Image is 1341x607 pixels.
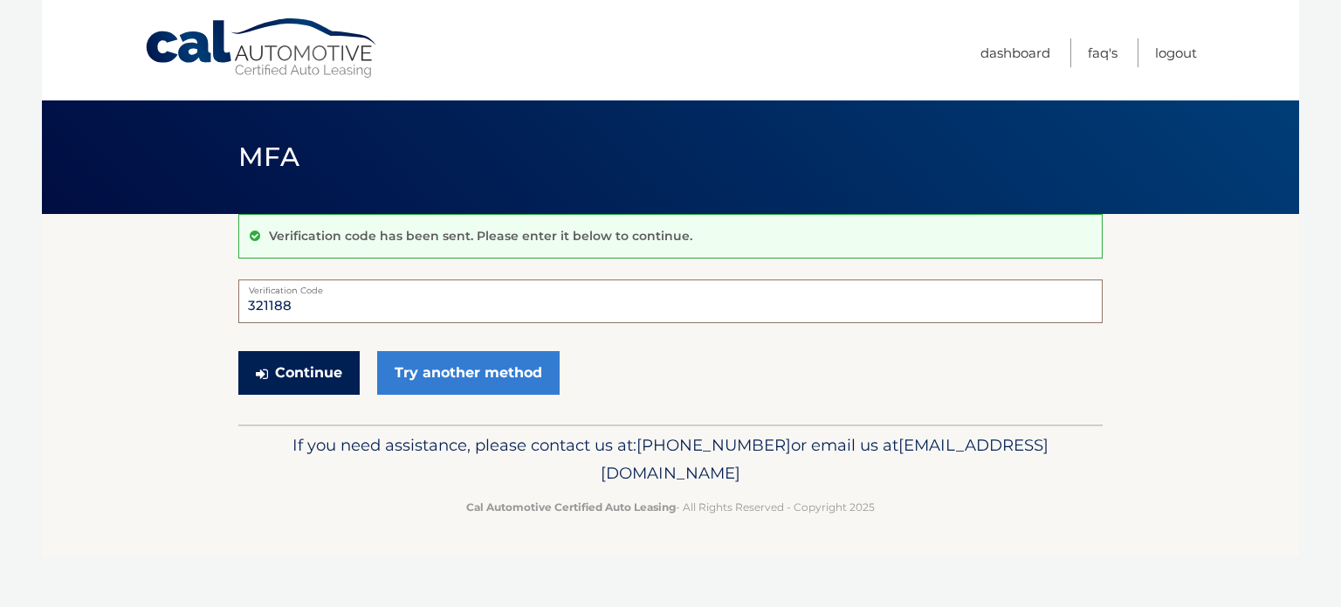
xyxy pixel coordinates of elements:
[601,435,1049,483] span: [EMAIL_ADDRESS][DOMAIN_NAME]
[144,17,380,79] a: Cal Automotive
[377,351,560,395] a: Try another method
[980,38,1050,67] a: Dashboard
[269,228,692,244] p: Verification code has been sent. Please enter it below to continue.
[238,351,360,395] button: Continue
[1088,38,1117,67] a: FAQ's
[238,279,1103,323] input: Verification Code
[636,435,791,455] span: [PHONE_NUMBER]
[250,431,1091,487] p: If you need assistance, please contact us at: or email us at
[238,279,1103,293] label: Verification Code
[466,500,676,514] strong: Cal Automotive Certified Auto Leasing
[250,498,1091,516] p: - All Rights Reserved - Copyright 2025
[1155,38,1197,67] a: Logout
[238,141,299,173] span: MFA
